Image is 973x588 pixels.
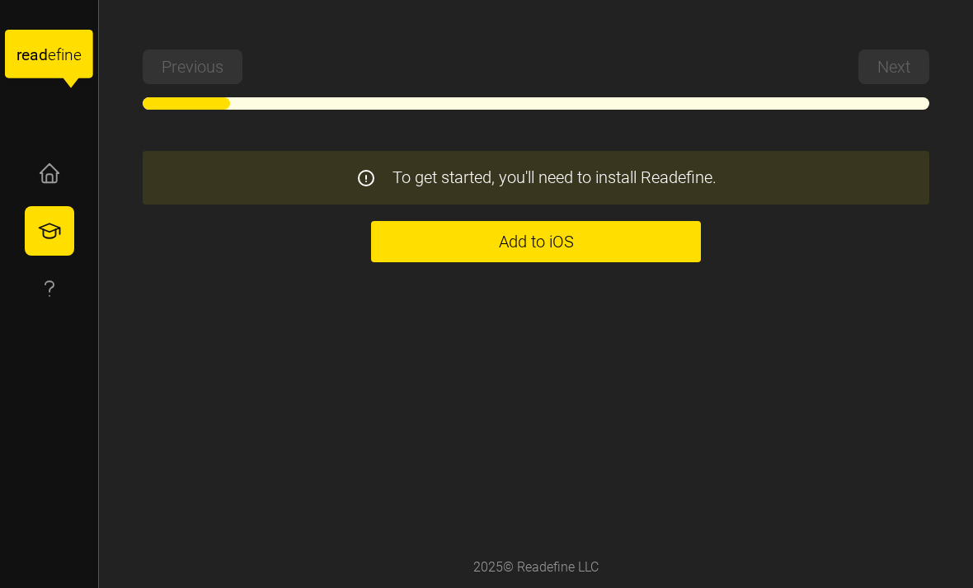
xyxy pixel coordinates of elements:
[48,45,56,64] tspan: e
[499,222,574,261] span: Add to iOS
[5,13,93,103] a: readefine
[858,49,929,84] button: Next
[162,50,223,83] span: Previous
[143,49,242,84] button: Previous
[16,45,22,64] tspan: r
[73,45,82,64] tspan: e
[21,45,30,64] tspan: e
[65,45,74,64] tspan: n
[392,165,717,191] p: To get started, you'll need to install Readefine.
[30,45,38,64] tspan: a
[877,50,910,83] span: Next
[56,45,62,64] tspan: f
[371,221,701,262] a: Add to iOS
[39,45,48,64] tspan: d
[465,549,607,586] div: 2025 © Readefine LLC
[61,45,64,64] tspan: i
